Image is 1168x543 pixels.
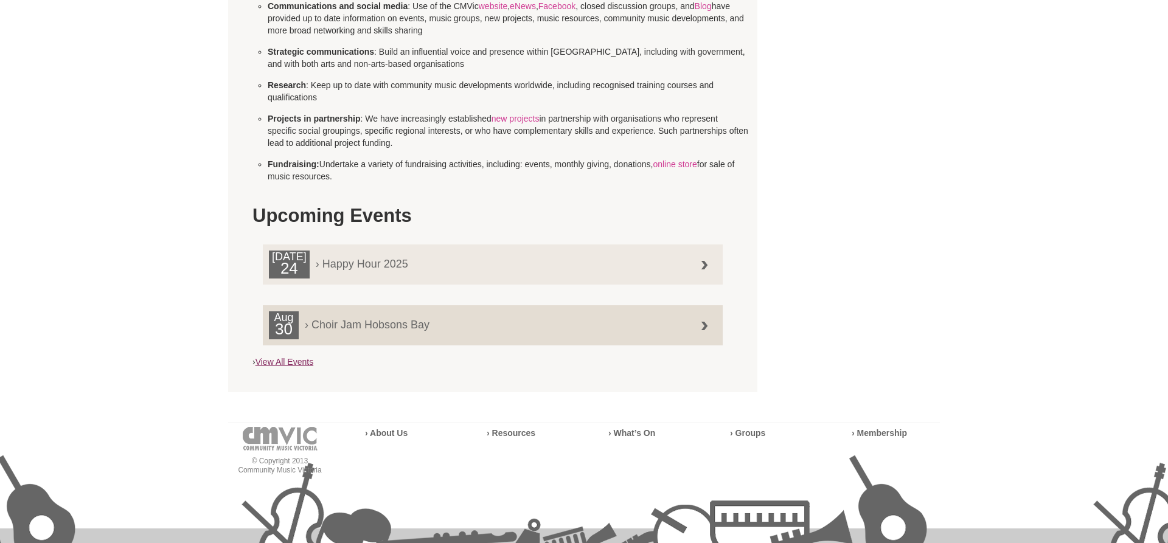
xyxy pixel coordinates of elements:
[268,159,319,169] strong: Fundraising:
[653,159,697,169] a: online store
[252,204,733,228] h1: Upcoming Events
[269,311,700,331] span: › Choir Jam Hobsons Bay
[272,323,296,339] h2: 30
[269,311,299,339] div: Aug
[268,158,748,182] p: Undertake a variety of fundraising activities, including: events, monthly giving, donations, for ...
[268,46,748,70] p: : Build an influential voice and presence within [GEOGRAPHIC_DATA], including with government, an...
[479,1,507,11] a: website
[852,428,907,438] a: › Membership
[365,428,408,438] a: › About Us
[243,427,318,451] img: cmvic-logo-footer.png
[268,112,748,149] li: : We have increasingly established in partnership with organisations who represent specific socia...
[510,1,536,11] a: eNews
[695,1,712,11] a: Blog
[255,357,313,367] a: View All Events
[268,114,360,123] strong: Projects in partnership
[269,251,700,270] span: › Happy Hour 2025
[538,1,575,11] a: Facebook
[268,79,748,103] p: : Keep up to date with community music developments worldwide, including recognised training cour...
[263,305,723,345] a: Aug30 › Choir Jam Hobsons Bay
[608,428,655,438] a: › What’s On
[268,47,374,57] strong: Strategic communications
[487,428,535,438] a: › Resources
[492,114,540,123] a: new projects
[269,251,310,278] div: [DATE]
[272,263,307,278] h2: 24
[730,428,765,438] a: › Groups
[268,1,408,11] strong: Communications and social media
[268,80,306,90] strong: Research
[252,198,733,368] div: ›
[228,457,332,475] p: © Copyright 2013 Community Music Victoria
[263,244,723,285] a: [DATE]24 › Happy Hour 2025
